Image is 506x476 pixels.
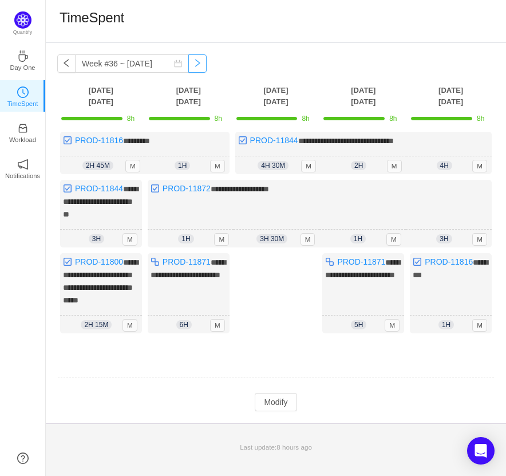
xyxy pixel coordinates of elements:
[175,161,190,170] span: 1h
[17,126,29,137] a: icon: inboxWorkload
[210,319,225,332] span: M
[472,160,487,172] span: M
[472,233,487,246] span: M
[413,257,422,266] img: 10318
[337,257,385,266] a: PROD-11871
[82,161,113,170] span: 2h 45m
[302,115,309,123] span: 8h
[386,233,401,246] span: M
[17,54,29,65] a: icon: coffeeDay One
[75,136,123,145] a: PROD-11816
[57,84,145,108] th: [DATE] [DATE]
[63,257,72,266] img: 10318
[319,84,407,108] th: [DATE] [DATE]
[57,54,76,73] button: icon: left
[255,393,297,411] button: Modify
[472,319,487,332] span: M
[17,90,29,101] a: icon: clock-circleTimeSpent
[89,234,104,243] span: 3h
[163,257,211,266] a: PROD-11871
[351,320,366,329] span: 5h
[467,437,495,465] div: Open Intercom Messenger
[407,84,495,108] th: [DATE] [DATE]
[174,60,182,68] i: icon: calendar
[10,62,35,73] p: Day One
[75,54,189,73] input: Select a week
[122,319,137,332] span: M
[163,184,211,193] a: PROD-11872
[301,233,315,246] span: M
[145,84,232,108] th: [DATE] [DATE]
[232,84,320,108] th: [DATE] [DATE]
[127,115,135,123] span: 8h
[385,319,400,332] span: M
[477,115,484,123] span: 8h
[301,160,316,172] span: M
[151,184,160,193] img: 10318
[63,136,72,145] img: 10318
[276,443,312,451] span: 8 hours ago
[17,50,29,62] i: icon: coffee
[210,160,225,172] span: M
[240,443,312,451] span: Last update:
[17,162,29,174] a: icon: notificationNotifications
[238,136,247,145] img: 10318
[176,320,192,329] span: 6h
[151,257,160,266] img: 10316
[17,86,29,98] i: icon: clock-circle
[389,115,397,123] span: 8h
[13,29,33,37] p: Quantify
[7,99,38,109] p: TimeSpent
[5,171,40,181] p: Notifications
[75,257,123,266] a: PROD-11800
[17,159,29,170] i: icon: notification
[178,234,193,243] span: 1h
[256,234,287,243] span: 3h 30m
[258,161,288,170] span: 4h 30m
[75,184,123,193] a: PROD-11844
[436,234,452,243] span: 3h
[122,233,137,246] span: M
[17,453,29,464] a: icon: question-circle
[215,115,222,123] span: 8h
[17,123,29,134] i: icon: inbox
[125,160,140,172] span: M
[425,257,473,266] a: PROD-11816
[438,320,454,329] span: 1h
[250,136,298,145] a: PROD-11844
[188,54,207,73] button: icon: right
[63,184,72,193] img: 10318
[437,161,452,170] span: 4h
[60,9,124,26] h1: TimeSpent
[350,234,366,243] span: 1h
[214,233,229,246] span: M
[351,161,366,170] span: 2h
[81,320,112,329] span: 2h 15m
[14,11,31,29] img: Quantify
[325,257,334,266] img: 10316
[9,135,36,145] p: Workload
[387,160,402,172] span: M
